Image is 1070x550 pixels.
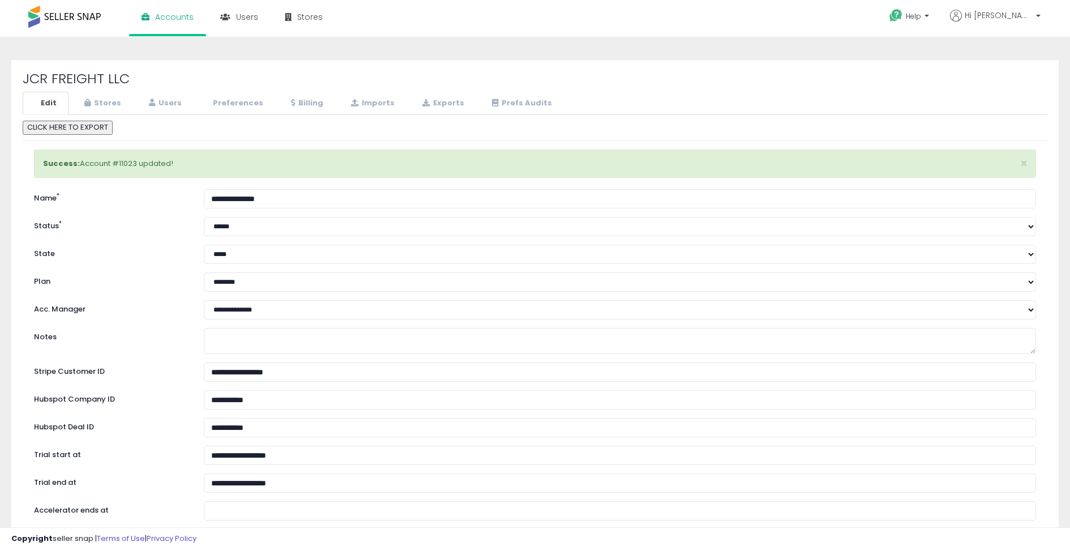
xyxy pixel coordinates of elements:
[25,217,195,232] label: Status
[155,11,194,23] span: Accounts
[25,446,195,461] label: Trial start at
[23,121,113,135] button: CLICK HERE TO EXPORT
[889,8,903,23] i: Get Help
[134,92,194,115] a: Users
[70,92,133,115] a: Stores
[97,533,145,544] a: Terms of Use
[25,501,195,516] label: Accelerator ends at
[11,534,196,544] div: seller snap | |
[25,474,195,488] label: Trial end at
[195,92,275,115] a: Preferences
[276,92,335,115] a: Billing
[477,92,564,115] a: Prefs Audits
[147,533,196,544] a: Privacy Policy
[25,245,195,259] label: State
[25,328,195,343] label: Notes
[236,11,258,23] span: Users
[408,92,476,115] a: Exports
[965,10,1033,21] span: Hi [PERSON_NAME]
[25,363,195,377] label: Stripe Customer ID
[25,189,195,204] label: Name
[297,11,323,23] span: Stores
[1020,157,1028,169] button: ×
[950,10,1041,35] a: Hi [PERSON_NAME]
[25,418,195,433] label: Hubspot Deal ID
[336,92,406,115] a: Imports
[25,272,195,287] label: Plan
[25,390,195,405] label: Hubspot Company ID
[11,533,53,544] strong: Copyright
[43,158,80,169] strong: Success:
[906,11,921,21] span: Help
[23,92,69,115] a: Edit
[25,300,195,315] label: Acc. Manager
[34,150,1036,178] div: Account #11023 updated!
[23,71,1047,86] h2: JCR FREIGHT LLC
